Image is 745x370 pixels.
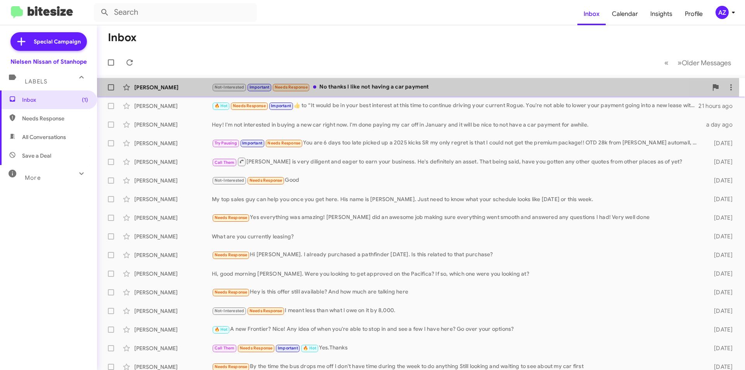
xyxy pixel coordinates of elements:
h1: Inbox [108,31,137,44]
span: Call Them [215,346,235,351]
span: Needs Response [249,178,282,183]
div: Hi [PERSON_NAME]. I already purchased a pathfinder [DATE]. Is this related to that purchase? [212,250,702,259]
div: [PERSON_NAME] [134,83,212,91]
a: Insights [644,3,679,25]
div: [PERSON_NAME] [134,177,212,184]
div: [PERSON_NAME] [134,344,212,352]
div: [PERSON_NAME] [134,233,212,240]
span: Special Campaign [34,38,81,45]
div: I meant less than what I owe on it by 8,000. [212,306,702,315]
span: Save a Deal [22,152,51,160]
span: Try Pausing [215,141,237,146]
span: Important [242,141,262,146]
span: Needs Response [22,115,88,122]
span: Older Messages [682,59,731,67]
span: Important [249,85,270,90]
div: [DATE] [702,307,739,315]
div: [DATE] [702,139,739,147]
span: Needs Response [215,290,248,295]
span: 🔥 Hot [215,103,228,108]
span: 🔥 Hot [303,346,316,351]
span: Needs Response [215,364,248,369]
input: Search [94,3,257,22]
div: Hey is this offer still available? And how much are talking here [212,288,702,297]
div: [PERSON_NAME] [134,270,212,278]
span: Important [271,103,291,108]
span: Needs Response [267,141,300,146]
span: All Conversations [22,133,66,141]
span: More [25,174,41,181]
div: [DATE] [702,344,739,352]
div: [DATE] [702,158,739,166]
div: [DATE] [702,288,739,296]
div: Yes everything was amazing! [PERSON_NAME] did an awesome job making sure everything went smooth a... [212,213,702,222]
span: Inbox [22,96,88,104]
span: Needs Response [275,85,308,90]
span: Not-Interested [215,85,244,90]
div: [PERSON_NAME] [134,158,212,166]
span: Not-Interested [215,178,244,183]
div: [PERSON_NAME] [134,102,212,110]
span: » [677,58,682,68]
div: [PERSON_NAME] [134,251,212,259]
span: « [664,58,669,68]
div: a day ago [702,121,739,129]
span: Needs Response [215,252,248,257]
div: Hey! I'm not interested in buying a new car right now. I'm done paying my car off in January and ... [212,121,702,129]
div: My top sales guy can help you once you get here. His name is [PERSON_NAME]. Just need to know wha... [212,195,702,203]
div: [PERSON_NAME] [134,326,212,334]
button: Next [673,55,736,71]
a: Inbox [577,3,606,25]
div: [DATE] [702,326,739,334]
button: AZ [709,6,736,19]
span: Important [278,346,298,351]
div: [DATE] [702,214,739,222]
span: (1) [82,96,88,104]
span: Labels [25,78,47,85]
div: [PERSON_NAME] [134,139,212,147]
div: You are 6 days too late picked up a 2025 kicks SR my only regret is that I could not get the prem... [212,139,702,148]
div: [DATE] [702,177,739,184]
div: [DATE] [702,270,739,278]
nav: Page navigation example [660,55,736,71]
span: Not-Interested [215,308,244,313]
div: A new Frontier? Nice! Any idea of when you're able to stop in and see a few I have here? Go over ... [212,325,702,334]
div: [PERSON_NAME] [134,288,212,296]
span: 🔥 Hot [215,327,228,332]
div: AZ [716,6,729,19]
a: Special Campaign [10,32,87,51]
div: [PERSON_NAME] [134,121,212,129]
button: Previous [660,55,673,71]
div: Good [212,176,702,185]
span: Needs Response [249,308,282,313]
div: No thanks I like not having a car payment [212,83,708,92]
div: [PERSON_NAME] is very diligent and eager to earn your business. He's definitely an asset. That be... [212,157,702,167]
span: Needs Response [215,215,248,220]
div: Nielsen Nissan of Stanhope [10,58,87,66]
span: Needs Response [240,346,273,351]
div: [DATE] [702,195,739,203]
span: Needs Response [233,103,266,108]
div: [PERSON_NAME] [134,195,212,203]
div: 21 hours ago [698,102,739,110]
span: Call Them [215,160,235,165]
a: Profile [679,3,709,25]
div: [PERSON_NAME] [134,307,212,315]
div: Hi, good morning [PERSON_NAME]. Were you looking to get approved on the Pacifica? If so, which on... [212,270,702,278]
div: What are you currently leasing? [212,233,702,240]
div: [PERSON_NAME] [134,214,212,222]
div: ​👍​ to “ It would be in your best interest at this time to continue driving your current Rogue. Y... [212,101,698,110]
a: Calendar [606,3,644,25]
div: Yes.Thanks [212,344,702,353]
div: [DATE] [702,233,739,240]
div: [DATE] [702,251,739,259]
